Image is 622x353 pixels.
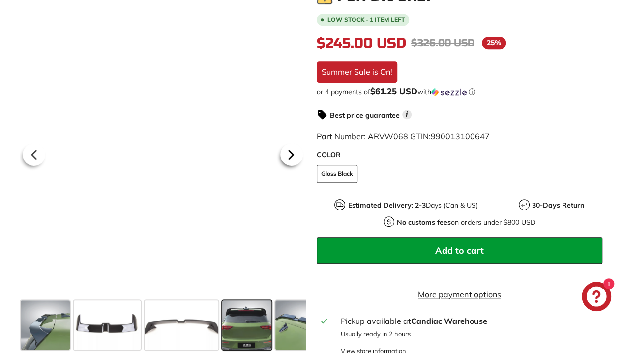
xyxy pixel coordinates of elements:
img: Sezzle [431,88,467,96]
span: $61.25 USD [370,86,417,96]
p: on orders under $800 USD [397,217,535,227]
inbox-online-store-chat: Shopify online store chat [579,282,614,314]
span: $326.00 USD [411,37,474,49]
strong: Candiac Warehouse [411,316,487,326]
span: i [402,110,412,119]
a: More payment options [317,289,603,300]
div: or 4 payments of with [317,87,603,96]
span: Part Number: ARVW068 GTIN: [317,131,490,141]
div: or 4 payments of$61.25 USDwithSezzle Click to learn more about Sezzle [317,87,603,96]
span: 25% [482,37,506,49]
strong: 30-Days Return [532,201,584,210]
p: Usually ready in 2 hours [341,329,598,339]
span: 990013100647 [431,131,490,141]
label: COLOR [317,150,603,160]
strong: No customs fees [397,218,451,226]
strong: Estimated Delivery: 2-3 [348,201,425,210]
strong: Best price guarantee [330,111,400,120]
button: Add to cart [317,237,603,264]
p: Days (Can & US) [348,200,477,211]
div: Summer Sale is On! [317,61,397,83]
div: Pickup available at [341,315,598,327]
span: $245.00 USD [317,35,406,52]
span: Add to cart [435,245,484,256]
span: Low stock - 1 item left [327,17,405,23]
